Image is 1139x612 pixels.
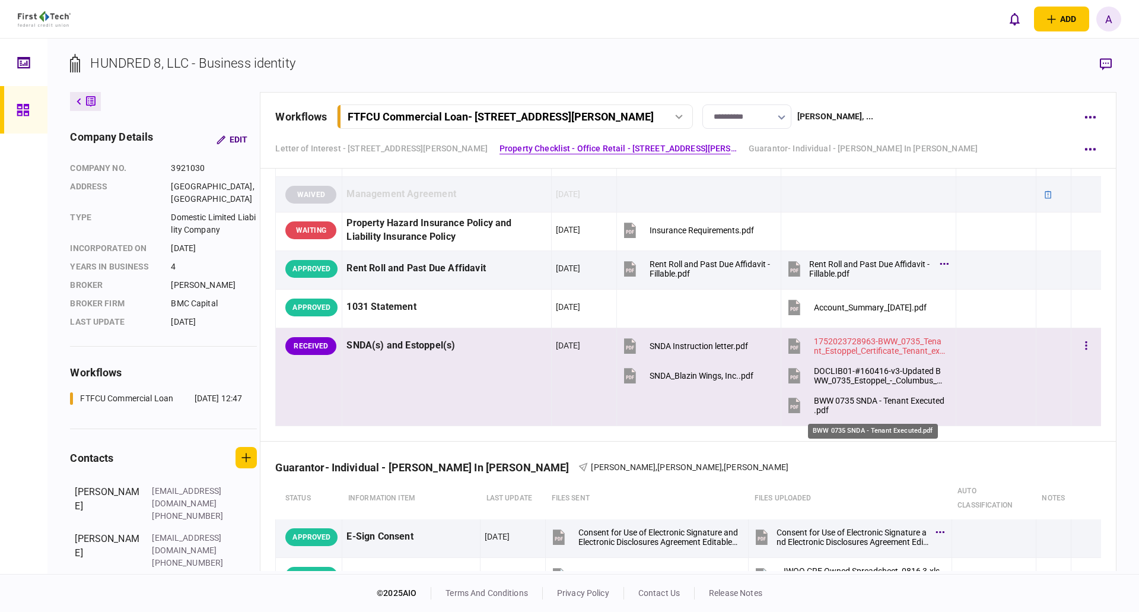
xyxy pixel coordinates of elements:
[650,341,748,351] div: SNDA Instruction letter.pdf
[557,588,609,598] a: privacy policy
[499,142,737,155] a: Property Checklist - Office Retail - [STREET_ADDRESS][PERSON_NAME]
[621,332,748,359] button: SNDA Instruction letter.pdf
[152,510,229,522] div: [PHONE_NUMBER]
[550,562,712,589] button: CRE Owned Spreadsheet_0816.xlsm
[70,211,159,236] div: Type
[70,129,153,150] div: company details
[70,297,159,310] div: broker firm
[348,110,654,123] div: FTFCU Commercial Loan - [STREET_ADDRESS][PERSON_NAME]
[952,478,1036,519] th: auto classification
[342,478,481,519] th: Information item
[152,532,229,557] div: [EMAIL_ADDRESS][DOMAIN_NAME]
[346,181,546,208] div: Management Agreement
[285,299,338,316] div: APPROVED
[753,562,941,589] button: JWOO.CRE Owned Spreadsheet_0816 3.xlsx
[785,332,946,359] button: 1752023728963-BWW_0735_Tenant_Estoppel_Certificate_Tenant_executed-2.pdf
[814,366,946,385] div: DOCLIB01-#160416-v3-Updated BWW_0735_Estoppel_-_Columbus_OH - executed.pdf
[285,260,338,278] div: APPROVED
[70,242,159,255] div: incorporated on
[171,316,257,328] div: [DATE]
[1034,7,1089,31] button: open adding identity options
[337,104,693,129] button: FTFCU Commercial Loan- [STREET_ADDRESS][PERSON_NAME]
[621,255,771,282] button: Rent Roll and Past Due Affidavit - Fillable.pdf
[1036,478,1071,519] th: notes
[657,462,722,472] span: [PERSON_NAME]
[80,392,173,405] div: FTFCU Commercial Loan
[556,301,581,313] div: [DATE]
[90,53,295,73] div: HUNDRED 8, LLC - Business identity
[621,362,753,389] button: SNDA_Blazin Wings, Inc..pdf
[70,450,113,466] div: contacts
[709,588,762,598] a: release notes
[556,262,581,274] div: [DATE]
[785,392,946,418] button: BWW 0735 SNDA - Tenant Executed.pdf
[481,478,546,519] th: last update
[171,261,257,273] div: 4
[346,562,476,589] div: CRE Owned Worksheet
[18,11,71,27] img: client company logo
[171,242,257,255] div: [DATE]
[578,528,738,547] div: Consent for Use of Electronic Signature and Electronic Disclosures Agreement Editable.pdf
[171,180,257,205] div: [GEOGRAPHIC_DATA], [GEOGRAPHIC_DATA]
[749,142,978,155] a: Guarantor- Individual - [PERSON_NAME] In [PERSON_NAME]
[777,528,929,547] div: Consent for Use of Electronic Signature and Electronic Disclosures Agreement Editable.pdf
[591,462,656,472] span: [PERSON_NAME]
[722,462,724,472] span: ,
[785,255,946,282] button: Rent Roll and Past Due Affidavit - Fillable.pdf
[556,188,581,200] div: [DATE]
[70,392,242,405] a: FTFCU Commercial Loan[DATE] 12:47
[724,462,788,472] span: [PERSON_NAME]
[285,337,336,355] div: RECEIVED
[70,364,257,380] div: workflows
[556,224,581,236] div: [DATE]
[809,259,934,278] div: Rent Roll and Past Due Affidavit - Fillable.pdf
[152,569,229,594] div: Broker - BMC Capital
[285,567,338,585] div: APPROVED
[814,337,946,356] div: 1752023728963-BWW_0735_Tenant_Estoppel_Certificate_Tenant_executed-2.pdf
[485,569,510,581] div: [DATE]
[275,109,327,125] div: workflows
[797,110,873,123] div: [PERSON_NAME] , ...
[1002,7,1027,31] button: open notifications list
[285,186,336,204] div: WAIVED
[808,424,938,439] div: BWW 0735 SNDA - Tenant Executed.pdf
[749,478,952,519] th: Files uploaded
[346,294,546,321] div: 1031 Statement
[346,217,546,244] div: Property Hazard Insurance Policy and Liability Insurance Policy
[346,332,546,359] div: SNDA(s) and Estoppel(s)
[171,297,257,310] div: BMC Capital
[276,478,342,519] th: status
[285,221,336,239] div: WAITING
[195,392,243,405] div: [DATE] 12:47
[785,294,927,321] button: Account_Summary_06-25-2025.pdf
[75,532,140,594] div: [PERSON_NAME]
[638,588,680,598] a: contact us
[70,180,159,205] div: address
[446,588,528,598] a: terms and conditions
[377,587,431,600] div: © 2025 AIO
[550,524,738,550] button: Consent for Use of Electronic Signature and Electronic Disclosures Agreement Editable.pdf
[346,255,546,282] div: Rent Roll and Past Due Affidavit
[650,259,771,278] div: Rent Roll and Past Due Affidavit - Fillable.pdf
[621,217,754,243] button: Insurance Requirements.pdf
[781,566,941,585] div: JWOO.CRE Owned Spreadsheet_0816 3.xlsx
[650,371,753,380] div: SNDA_Blazin Wings, Inc..pdf
[152,557,229,569] div: [PHONE_NUMBER]
[70,261,159,273] div: years in business
[75,485,140,522] div: [PERSON_NAME]
[546,478,749,519] th: files sent
[1096,7,1121,31] button: A
[207,129,257,150] button: Edit
[785,362,946,389] button: DOCLIB01-#160416-v3-Updated BWW_0735_Estoppel_-_Columbus_OH - executed.pdf
[656,462,657,472] span: ,
[171,211,257,236] div: Domestic Limited Liability Company
[578,571,712,581] div: CRE Owned Spreadsheet_0816.xlsm
[70,316,159,328] div: last update
[275,142,488,155] a: Letter of Interest - [STREET_ADDRESS][PERSON_NAME]
[70,162,159,175] div: company no.
[346,524,476,550] div: E-Sign Consent
[171,162,257,175] div: 3921030
[171,279,257,291] div: [PERSON_NAME]
[814,303,927,312] div: Account_Summary_06-25-2025.pdf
